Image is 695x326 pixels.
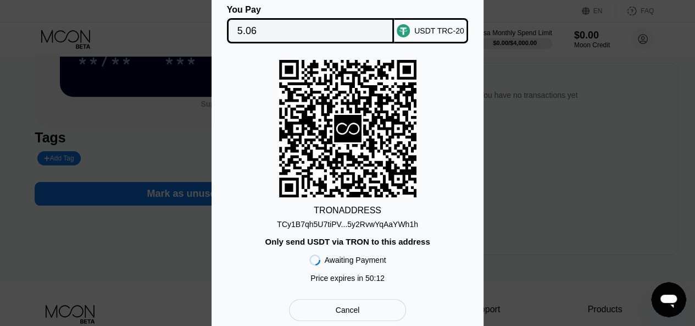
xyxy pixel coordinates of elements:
div: Only send USDT via TRON to this address [265,237,430,246]
div: TCy1B7qh5U7tiPV...5y2RvwYqAaYWh1h [277,216,418,229]
div: TRON ADDRESS [314,206,381,216]
iframe: Button to launch messaging window [651,282,686,317]
div: Awaiting Payment [325,256,386,264]
div: Price expires in [310,274,385,283]
div: Cancel [336,305,360,315]
div: USDT TRC-20 [414,26,464,35]
div: Cancel [289,299,406,321]
span: 50 : 12 [365,274,385,283]
div: You Pay [227,5,394,15]
div: You PayUSDT TRC-20 [228,5,467,43]
div: TCy1B7qh5U7tiPV...5y2RvwYqAaYWh1h [277,220,418,229]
